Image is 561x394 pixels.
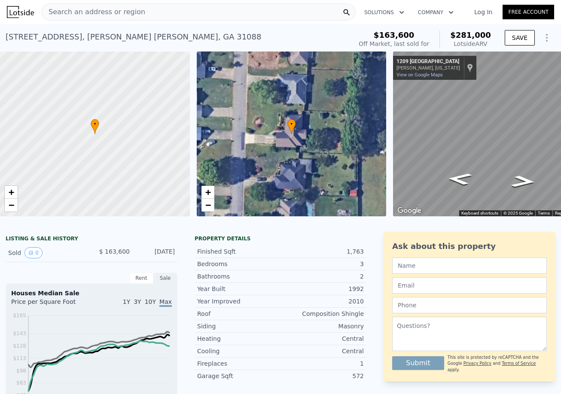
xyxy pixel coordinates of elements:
[13,312,26,318] tspan: $165
[134,298,141,305] span: 3Y
[9,187,14,197] span: +
[197,372,280,380] div: Garage Sqft
[287,120,296,128] span: •
[374,30,415,39] span: $163,600
[392,356,444,370] button: Submit
[280,309,364,318] div: Composition Shingle
[91,120,99,128] span: •
[8,247,85,258] div: Sold
[7,6,34,18] img: Lotside
[505,30,535,45] button: SAVE
[201,186,214,199] a: Zoom in
[392,240,547,252] div: Ask about this property
[123,298,130,305] span: 1Y
[280,272,364,281] div: 2
[448,355,547,373] div: This site is protected by reCAPTCHA and the Google and apply.
[145,298,156,305] span: 10Y
[392,258,547,274] input: Name
[538,29,555,46] button: Show Options
[99,248,130,255] span: $ 163,600
[197,272,280,281] div: Bathrooms
[280,247,364,256] div: 1,763
[359,39,429,48] div: Off Market, last sold for
[280,372,364,380] div: 572
[501,173,546,190] path: Go South, Willow Bend
[153,273,177,284] div: Sale
[5,186,18,199] a: Zoom in
[197,260,280,268] div: Bedrooms
[24,247,43,258] button: View historical data
[129,273,153,284] div: Rent
[9,200,14,210] span: −
[392,277,547,294] input: Email
[6,31,261,43] div: [STREET_ADDRESS] , [PERSON_NAME] [PERSON_NAME] , GA 31088
[195,235,366,242] div: Property details
[396,65,460,71] div: [PERSON_NAME], [US_STATE]
[280,322,364,330] div: Masonry
[16,380,26,386] tspan: $83
[159,298,172,307] span: Max
[467,63,473,73] a: Show location on map
[450,30,491,39] span: $281,000
[280,347,364,355] div: Central
[205,187,210,197] span: +
[197,322,280,330] div: Siding
[280,285,364,293] div: 1992
[5,199,18,212] a: Zoom out
[13,343,26,349] tspan: $128
[280,359,364,368] div: 1
[503,211,533,215] span: © 2025 Google
[450,39,491,48] div: Lotside ARV
[395,205,424,216] img: Google
[280,297,364,306] div: 2010
[137,247,175,258] div: [DATE]
[205,200,210,210] span: −
[280,260,364,268] div: 3
[437,170,482,188] path: Go North, Willow Bend
[464,8,503,16] a: Log In
[197,334,280,343] div: Heating
[13,355,26,361] tspan: $113
[197,309,280,318] div: Roof
[197,285,280,293] div: Year Built
[280,334,364,343] div: Central
[42,7,145,17] span: Search an address or region
[197,297,280,306] div: Year Improved
[463,361,491,366] a: Privacy Policy
[357,5,411,20] button: Solutions
[197,347,280,355] div: Cooling
[201,199,214,212] a: Zoom out
[11,297,91,311] div: Price per Square Foot
[13,330,26,336] tspan: $143
[287,119,296,134] div: •
[11,289,172,297] div: Houses Median Sale
[91,119,99,134] div: •
[502,361,536,366] a: Terms of Service
[392,297,547,313] input: Phone
[6,235,177,244] div: LISTING & SALE HISTORY
[411,5,460,20] button: Company
[461,210,498,216] button: Keyboard shortcuts
[538,211,550,215] a: Terms (opens in new tab)
[16,368,26,374] tspan: $98
[396,58,460,65] div: 1209 [GEOGRAPHIC_DATA]
[503,5,554,19] a: Free Account
[395,205,424,216] a: Open this area in Google Maps (opens a new window)
[197,247,280,256] div: Finished Sqft
[396,72,443,78] a: View on Google Maps
[197,359,280,368] div: Fireplaces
